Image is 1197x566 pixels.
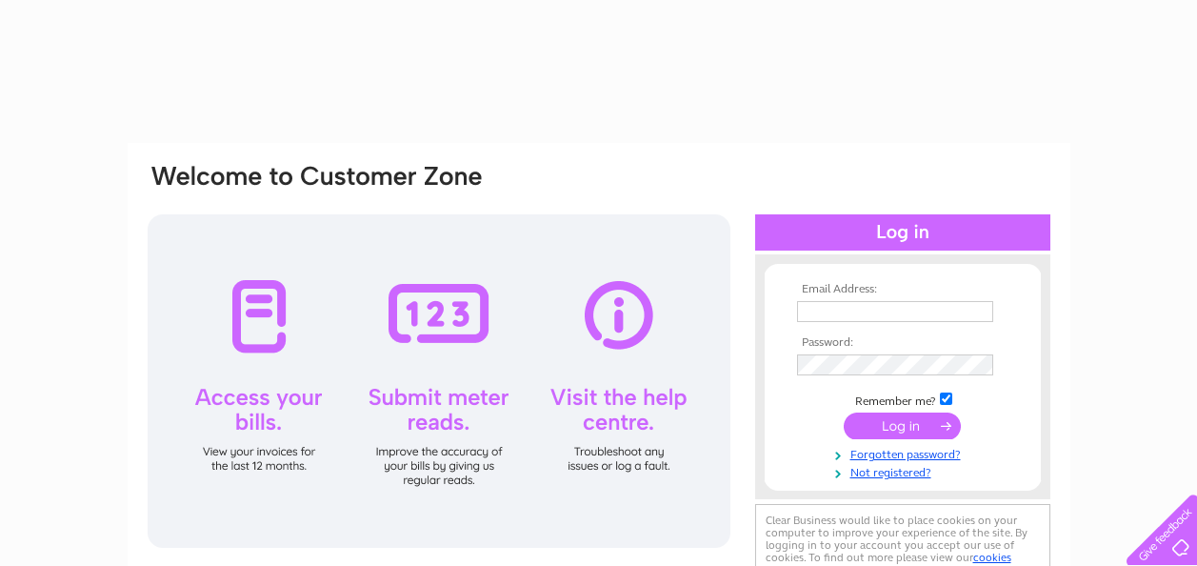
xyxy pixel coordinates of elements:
[844,413,961,439] input: Submit
[792,390,1013,409] td: Remember me?
[792,283,1013,296] th: Email Address:
[797,462,1013,480] a: Not registered?
[792,336,1013,350] th: Password:
[797,444,1013,462] a: Forgotten password?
